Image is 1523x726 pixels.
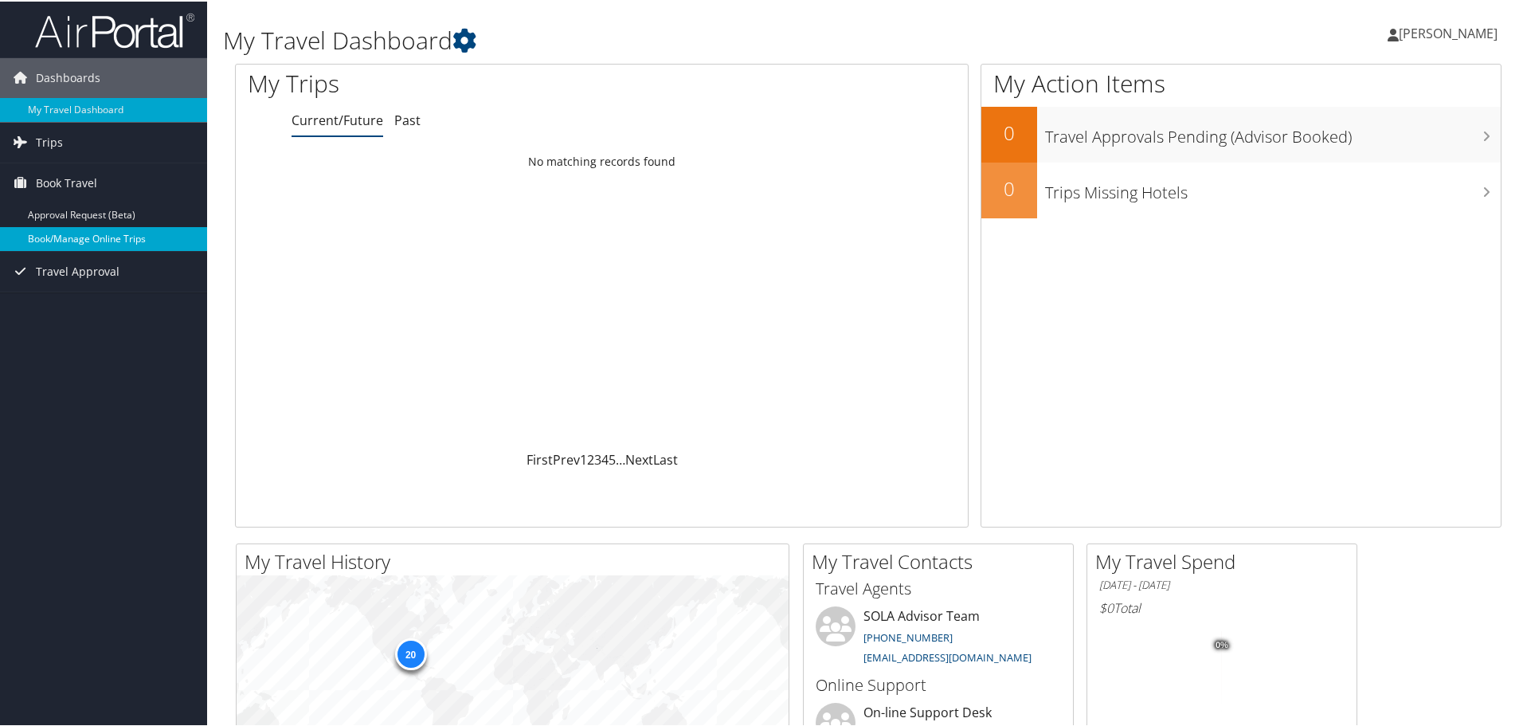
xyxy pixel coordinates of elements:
a: 4 [601,449,609,467]
h3: Travel Agents [816,576,1061,598]
li: SOLA Advisor Team [808,605,1069,670]
span: Travel Approval [36,250,119,290]
a: 5 [609,449,616,467]
tspan: 0% [1216,639,1228,649]
span: Trips [36,121,63,161]
h6: [DATE] - [DATE] [1099,576,1345,591]
h1: My Trips [248,65,651,99]
img: airportal-logo.png [35,10,194,48]
span: Book Travel [36,162,97,202]
a: Current/Future [292,110,383,128]
a: Next [625,449,653,467]
h2: 0 [981,174,1037,201]
span: $0 [1099,598,1114,615]
h3: Trips Missing Hotels [1045,172,1501,202]
span: [PERSON_NAME] [1399,23,1498,41]
h2: My Travel History [245,547,789,574]
h2: My Travel Contacts [812,547,1073,574]
a: Prev [553,449,580,467]
a: [EMAIL_ADDRESS][DOMAIN_NAME] [863,649,1032,663]
td: No matching records found [236,146,968,175]
a: 1 [580,449,587,467]
h2: My Travel Spend [1095,547,1357,574]
h3: Travel Approvals Pending (Advisor Booked) [1045,116,1501,147]
a: 0Travel Approvals Pending (Advisor Booked) [981,105,1501,161]
a: [PERSON_NAME] [1388,8,1513,56]
span: Dashboards [36,57,100,96]
h2: 0 [981,118,1037,145]
a: Past [394,110,421,128]
a: First [527,449,553,467]
a: 2 [587,449,594,467]
h6: Total [1099,598,1345,615]
div: 20 [394,637,426,669]
h1: My Travel Dashboard [223,22,1083,56]
a: Last [653,449,678,467]
a: 0Trips Missing Hotels [981,161,1501,217]
a: 3 [594,449,601,467]
span: … [616,449,625,467]
h3: Online Support [816,673,1061,695]
h1: My Action Items [981,65,1501,99]
a: [PHONE_NUMBER] [863,629,953,643]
